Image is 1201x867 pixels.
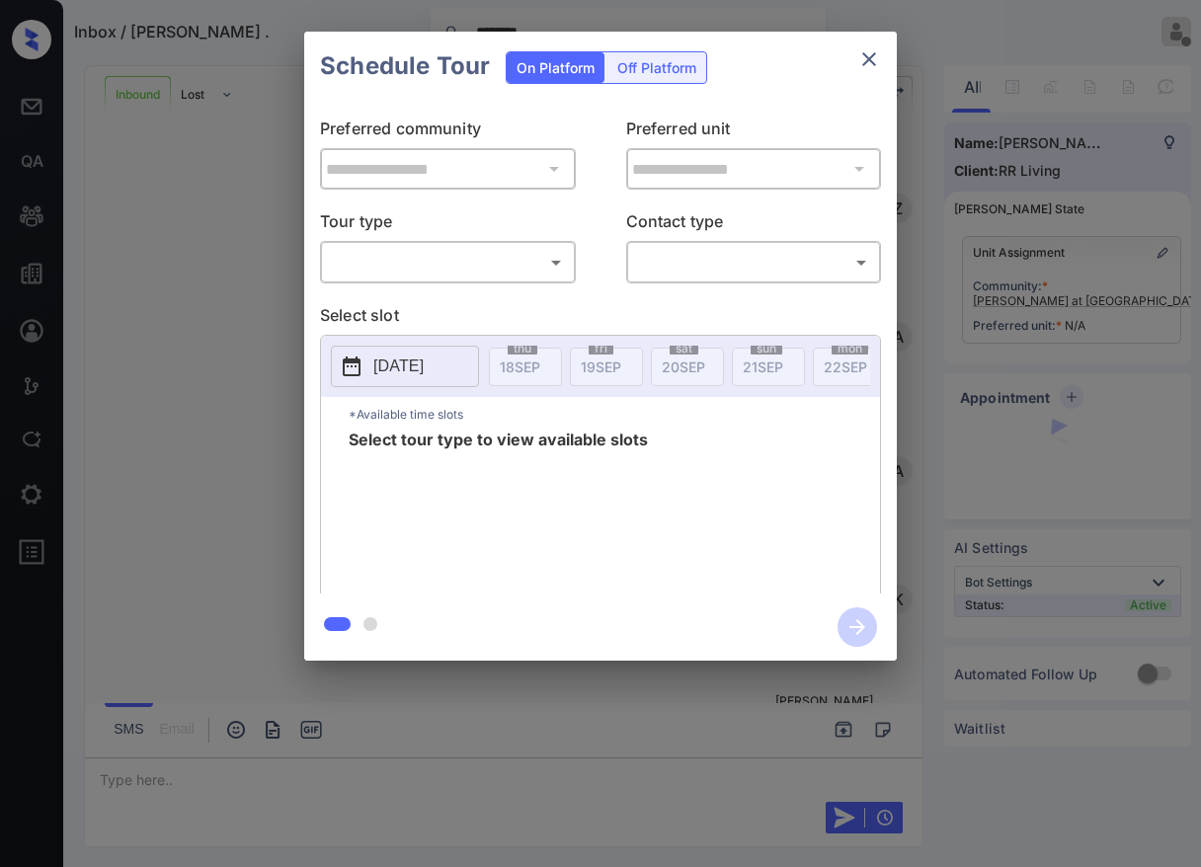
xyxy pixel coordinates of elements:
p: Contact type [626,209,882,241]
div: On Platform [507,52,604,83]
p: Select slot [320,303,881,335]
button: close [849,39,889,79]
button: [DATE] [331,346,479,387]
p: Tour type [320,209,576,241]
p: Preferred unit [626,117,882,148]
h2: Schedule Tour [304,32,506,101]
p: [DATE] [373,355,424,378]
p: Preferred community [320,117,576,148]
span: Select tour type to view available slots [349,432,648,590]
div: Off Platform [607,52,706,83]
p: *Available time slots [349,397,880,432]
